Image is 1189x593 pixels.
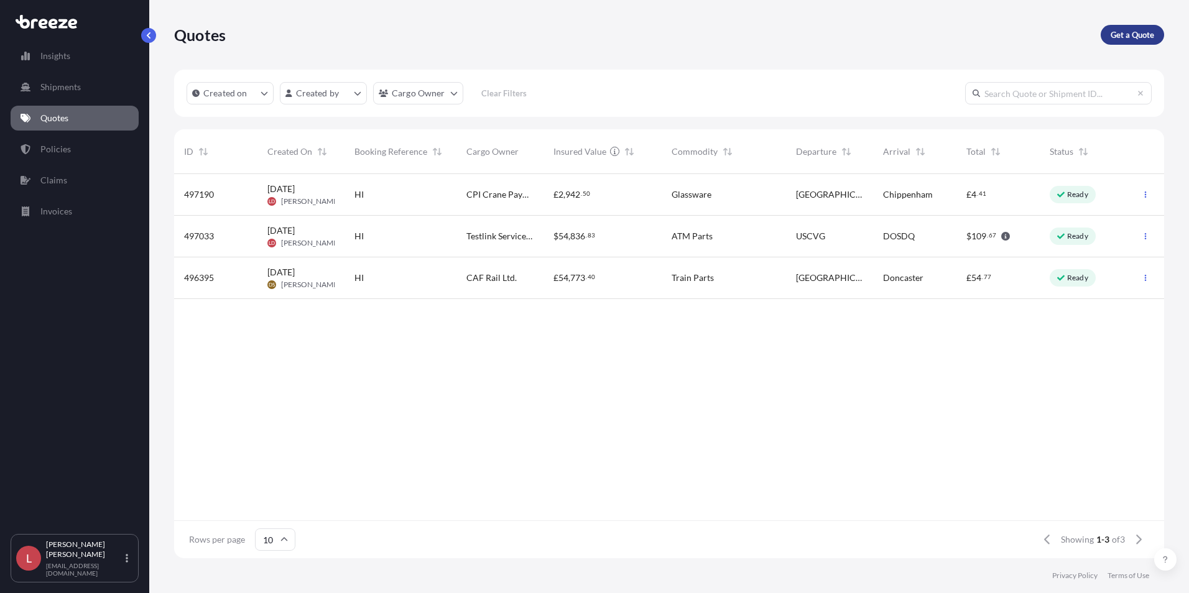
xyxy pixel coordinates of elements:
span: [PERSON_NAME] [281,196,340,206]
span: LD [269,195,275,208]
span: Booking Reference [354,145,427,158]
button: Sort [720,144,735,159]
p: Policies [40,143,71,155]
a: Shipments [11,75,139,99]
span: 497033 [184,230,214,242]
a: Terms of Use [1108,571,1149,581]
p: Get a Quote [1111,29,1154,41]
a: Policies [11,137,139,162]
a: Get a Quote [1101,25,1164,45]
p: Invoices [40,205,72,218]
span: . [977,191,978,196]
span: 836 [570,232,585,241]
p: Quotes [40,112,68,124]
span: 1-3 [1096,533,1109,546]
span: LD [269,237,275,249]
span: Status [1050,145,1073,158]
span: 83 [588,233,595,237]
button: cargoOwner Filter options [373,82,463,104]
span: Created On [267,145,312,158]
span: 40 [588,275,595,279]
span: Rows per page [189,533,245,546]
span: Train Parts [672,272,714,284]
span: , [568,232,570,241]
span: 497190 [184,188,214,201]
a: Claims [11,168,139,193]
input: Search Quote or Shipment ID... [965,82,1152,104]
span: Doncaster [883,272,923,284]
span: 41 [979,191,986,196]
span: 773 [570,274,585,282]
p: [PERSON_NAME] [PERSON_NAME] [46,540,123,559]
button: createdBy Filter options [280,82,367,104]
span: 4 [971,190,976,199]
span: . [987,233,988,237]
span: HI [354,272,364,284]
span: [GEOGRAPHIC_DATA] [796,188,863,201]
span: , [563,190,565,199]
p: Insights [40,50,70,62]
button: Sort [988,144,1003,159]
span: Showing [1061,533,1094,546]
span: 77 [984,275,991,279]
span: ID [184,145,193,158]
span: 942 [565,190,580,199]
span: [DATE] [267,224,295,237]
span: 54 [558,232,568,241]
span: 2 [558,190,563,199]
a: Insights [11,44,139,68]
span: Arrival [883,145,910,158]
span: CPI Crane Payment Innovations [466,188,534,201]
span: Testlink Services Ltd. [466,230,534,242]
span: Total [966,145,986,158]
span: USCVG [796,230,825,242]
p: Clear Filters [481,87,527,99]
span: 54 [558,274,568,282]
button: Sort [196,144,211,159]
p: Created by [296,87,340,99]
span: £ [966,274,971,282]
span: [PERSON_NAME] [281,280,340,290]
span: ATM Parts [672,230,713,242]
span: . [586,275,587,279]
span: of 3 [1112,533,1125,546]
span: 67 [989,233,996,237]
span: [DATE] [267,183,295,195]
a: Quotes [11,106,139,131]
span: Commodity [672,145,718,158]
span: . [586,233,587,237]
span: DS [269,278,275,291]
button: Sort [839,144,854,159]
span: L [26,552,32,564]
span: 50 [583,191,590,196]
span: $ [553,232,558,241]
span: [GEOGRAPHIC_DATA] [796,272,863,284]
span: Departure [796,145,836,158]
span: , [568,274,570,282]
span: [PERSON_NAME] [281,238,340,248]
span: 109 [971,232,986,241]
p: Quotes [174,25,226,45]
p: Ready [1067,190,1088,200]
span: HI [354,230,364,242]
span: CAF Rail Ltd. [466,272,517,284]
span: . [581,191,582,196]
span: Cargo Owner [466,145,519,158]
span: Chippenham [883,188,933,201]
span: [DATE] [267,266,295,278]
button: Sort [1076,144,1091,159]
button: Sort [622,144,637,159]
p: Claims [40,174,67,186]
span: $ [966,232,971,241]
a: Privacy Policy [1052,571,1098,581]
p: Cargo Owner [392,87,445,99]
span: HI [354,188,364,201]
p: Shipments [40,81,81,93]
button: Sort [430,144,445,159]
p: Ready [1067,231,1088,241]
span: 54 [971,274,981,282]
button: createdOn Filter options [187,82,274,104]
p: [EMAIL_ADDRESS][DOMAIN_NAME] [46,562,123,577]
button: Sort [315,144,330,159]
